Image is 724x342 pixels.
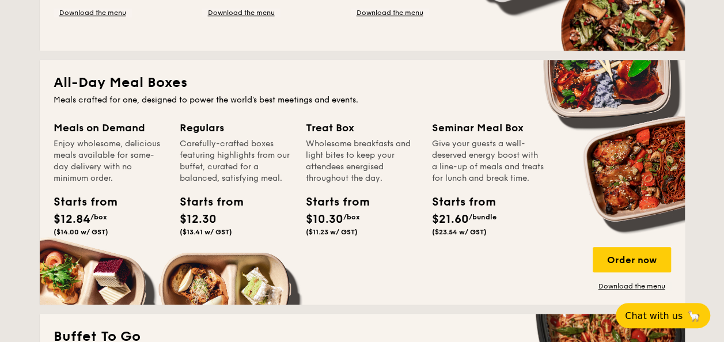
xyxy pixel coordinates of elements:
div: Carefully-crafted boxes featuring highlights from our buffet, curated for a balanced, satisfying ... [180,138,292,184]
div: Starts from [54,193,105,211]
div: Give your guests a well-deserved energy boost with a line-up of meals and treats for lunch and br... [432,138,544,184]
span: $12.30 [180,212,217,226]
span: $10.30 [306,212,343,226]
span: /box [90,213,107,221]
span: /bundle [469,213,496,221]
div: Starts from [432,193,484,211]
span: 🦙 [687,309,701,322]
div: Meals crafted for one, designed to power the world's best meetings and events. [54,94,671,106]
div: Seminar Meal Box [432,120,544,136]
span: Chat with us [625,310,683,321]
a: Download the menu [54,8,132,17]
div: Order now [593,247,671,272]
div: Wholesome breakfasts and light bites to keep your attendees energised throughout the day. [306,138,418,184]
div: Starts from [180,193,232,211]
span: $12.84 [54,212,90,226]
a: Download the menu [202,8,280,17]
a: Download the menu [351,8,429,17]
span: $21.60 [432,212,469,226]
div: Meals on Demand [54,120,166,136]
a: Download the menu [593,282,671,291]
span: /box [343,213,360,221]
span: ($23.54 w/ GST) [432,228,487,236]
div: Treat Box [306,120,418,136]
div: Starts from [306,193,358,211]
span: ($13.41 w/ GST) [180,228,232,236]
div: Regulars [180,120,292,136]
span: ($14.00 w/ GST) [54,228,108,236]
div: Enjoy wholesome, delicious meals available for same-day delivery with no minimum order. [54,138,166,184]
span: ($11.23 w/ GST) [306,228,358,236]
h2: All-Day Meal Boxes [54,74,671,92]
button: Chat with us🦙 [616,303,710,328]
